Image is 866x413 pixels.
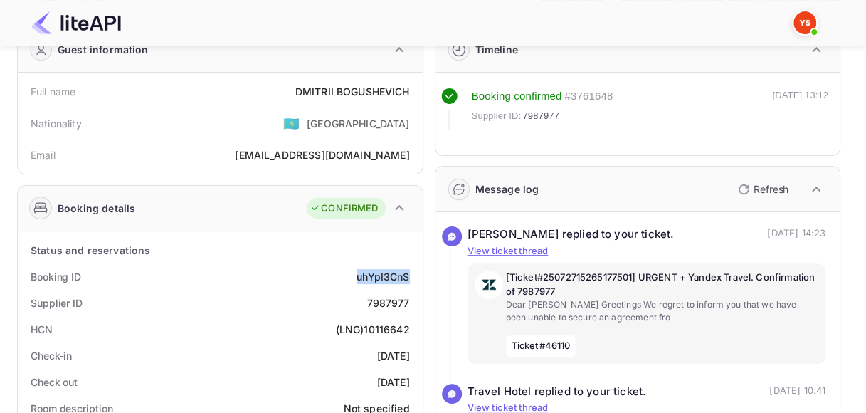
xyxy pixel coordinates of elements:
[522,109,559,123] span: 7987977
[772,88,828,130] div: [DATE] 13:12
[235,147,409,162] div: [EMAIL_ADDRESS][DOMAIN_NAME]
[58,42,149,57] div: Guest information
[506,298,819,324] p: Dear [PERSON_NAME] Greetings We regret to inform you that we have been unable to secure an agreem...
[31,348,72,363] div: Check-in
[468,384,646,400] div: Travel Hotel replied to your ticket.
[31,116,82,131] div: Nationality
[506,335,576,357] span: Ticket #46110
[468,226,675,243] div: [PERSON_NAME] replied to your ticket.
[310,202,378,216] div: CONFIRMED
[475,42,518,57] div: Timeline
[31,375,78,390] div: Check out
[31,269,81,284] div: Booking ID
[377,375,410,390] div: [DATE]
[31,296,83,310] div: Supplier ID
[769,384,825,400] p: [DATE] 10:41
[31,243,150,258] div: Status and reservations
[357,269,409,284] div: uhYpI3CnS
[58,201,135,216] div: Booking details
[472,88,562,105] div: Booking confirmed
[564,88,613,105] div: # 3761648
[283,110,300,136] span: United States
[307,116,410,131] div: [GEOGRAPHIC_DATA]
[472,109,522,123] span: Supplier ID:
[729,178,794,201] button: Refresh
[475,182,539,197] div: Message log
[468,244,826,258] p: View ticket thread
[31,84,75,99] div: Full name
[31,11,121,34] img: LiteAPI Logo
[793,11,816,34] img: Yandex Support
[366,296,409,310] div: 7987977
[754,182,788,197] p: Refresh
[336,322,410,337] div: (LNG)10116642
[377,348,410,363] div: [DATE]
[767,226,825,243] p: [DATE] 14:23
[31,147,56,162] div: Email
[31,322,53,337] div: HCN
[295,84,410,99] div: DMITRII BOGUSHEVICH
[475,271,503,299] img: AwvSTEc2VUhQAAAAAElFTkSuQmCC
[506,271,819,298] p: [Ticket#25072715265177501] URGENT + Yandex Travel. Confirmation of 7987977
